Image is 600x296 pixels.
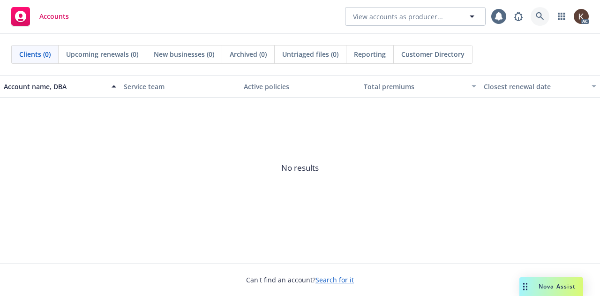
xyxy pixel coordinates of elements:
span: Reporting [354,49,386,59]
button: Nova Assist [519,277,583,296]
span: Archived (0) [230,49,267,59]
button: Closest renewal date [480,75,600,98]
button: Service team [120,75,240,98]
div: Drag to move [519,277,531,296]
a: Switch app [552,7,571,26]
button: View accounts as producer... [345,7,486,26]
span: Nova Assist [539,282,576,290]
div: Total premiums [364,82,466,91]
div: Service team [124,82,236,91]
div: Active policies [244,82,356,91]
span: Untriaged files (0) [282,49,338,59]
a: Accounts [7,3,73,30]
span: Can't find an account? [246,275,354,285]
span: Accounts [39,13,69,20]
a: Search [531,7,549,26]
button: Active policies [240,75,360,98]
span: Upcoming renewals (0) [66,49,138,59]
div: Closest renewal date [484,82,586,91]
button: Total premiums [360,75,480,98]
img: photo [574,9,589,24]
span: Clients (0) [19,49,51,59]
a: Search for it [315,275,354,284]
span: Customer Directory [401,49,465,59]
a: Report a Bug [509,7,528,26]
span: View accounts as producer... [353,12,443,22]
div: Account name, DBA [4,82,106,91]
span: New businesses (0) [154,49,214,59]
